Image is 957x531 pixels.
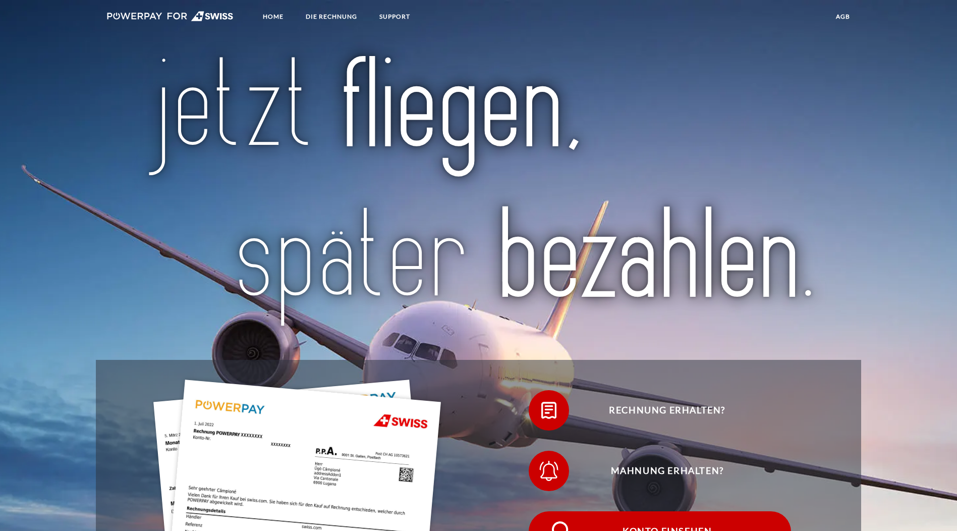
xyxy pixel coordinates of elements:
[529,390,791,431] button: Rechnung erhalten?
[141,53,816,332] img: title-swiss_de.svg
[543,451,791,491] span: Mahnung erhalten?
[827,8,859,26] a: agb
[254,8,292,26] a: Home
[107,11,234,21] img: logo-swiss-white.svg
[371,8,419,26] a: SUPPORT
[536,458,561,484] img: qb_bell.svg
[543,390,791,431] span: Rechnung erhalten?
[536,398,561,423] img: qb_bill.svg
[297,8,366,26] a: DIE RECHNUNG
[529,451,791,491] button: Mahnung erhalten?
